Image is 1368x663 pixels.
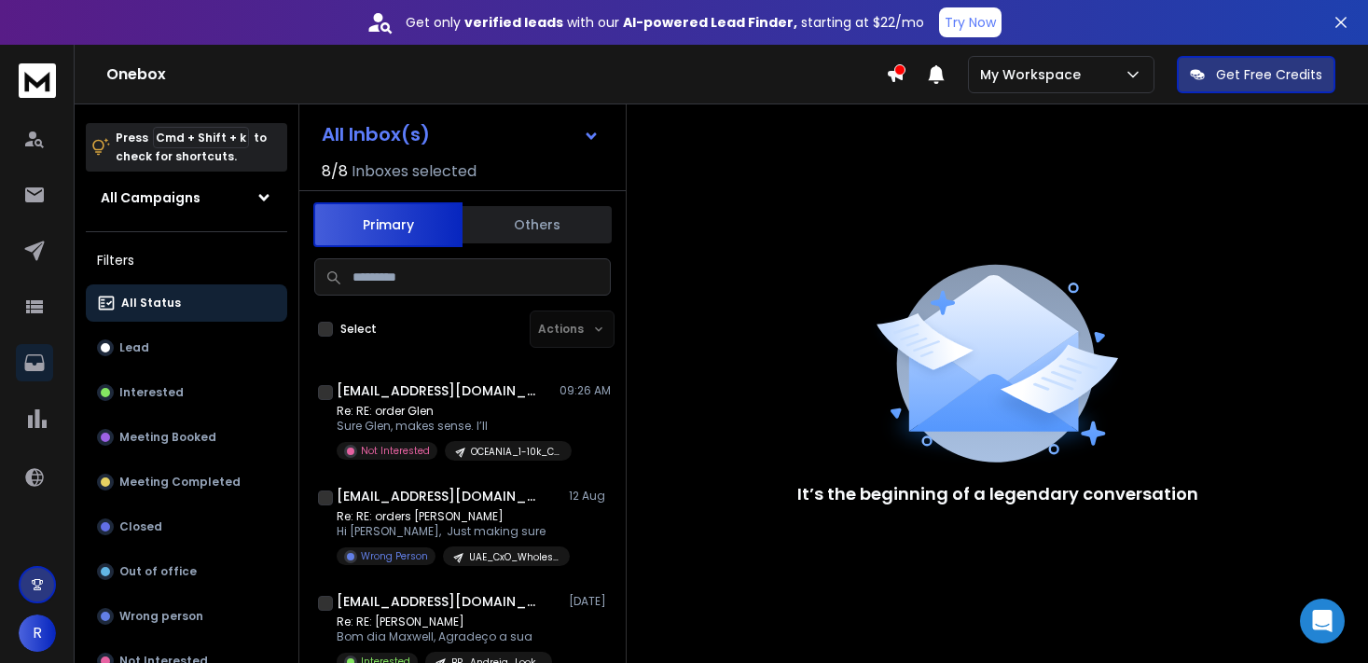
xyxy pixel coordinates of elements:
[101,188,200,207] h1: All Campaigns
[119,340,149,355] p: Lead
[1177,56,1335,93] button: Get Free Credits
[471,445,560,459] p: OCEANIA_1-10k_CXO_Wholesale_PHC
[337,381,542,400] h1: [EMAIL_ADDRESS][DOMAIN_NAME]
[569,594,611,609] p: [DATE]
[337,592,542,611] h1: [EMAIL_ADDRESS][DOMAIN_NAME]
[19,63,56,98] img: logo
[119,475,241,490] p: Meeting Completed
[406,13,924,32] p: Get only with our starting at $22/mo
[19,615,56,652] button: R
[560,383,611,398] p: 09:26 AM
[86,329,287,366] button: Lead
[153,127,249,148] span: Cmd + Shift + k
[939,7,1002,37] button: Try Now
[86,374,287,411] button: Interested
[337,404,560,419] p: Re: RE: order Glen
[463,204,612,245] button: Others
[119,564,197,579] p: Out of office
[361,549,428,563] p: Wrong Person
[86,598,287,635] button: Wrong person
[361,444,430,458] p: Not Interested
[106,63,886,86] h1: Onebox
[337,487,542,505] h1: [EMAIL_ADDRESS][DOMAIN_NAME]
[569,489,611,504] p: 12 Aug
[1300,599,1345,643] div: Open Intercom Messenger
[307,116,615,153] button: All Inbox(s)
[322,160,348,183] span: 8 / 8
[623,13,797,32] strong: AI-powered Lead Finder,
[980,65,1088,84] p: My Workspace
[340,322,377,337] label: Select
[464,13,563,32] strong: verified leads
[86,463,287,501] button: Meeting Completed
[337,629,552,644] p: Bom dia Maxwell, Agradeço a sua
[119,609,203,624] p: Wrong person
[116,129,267,166] p: Press to check for shortcuts.
[337,615,552,629] p: Re: RE: [PERSON_NAME]
[337,509,560,524] p: Re: RE: orders [PERSON_NAME]
[86,247,287,273] h3: Filters
[313,202,463,247] button: Primary
[469,550,559,564] p: UAE_CxO_Wholesale_Food_Beverage_PHC
[337,419,560,434] p: Sure Glen, makes sense. I’ll
[86,508,287,546] button: Closed
[86,419,287,456] button: Meeting Booked
[119,430,216,445] p: Meeting Booked
[945,13,996,32] p: Try Now
[352,160,477,183] h3: Inboxes selected
[322,125,430,144] h1: All Inbox(s)
[797,481,1198,507] p: It’s the beginning of a legendary conversation
[337,524,560,539] p: Hi [PERSON_NAME], Just making sure
[121,296,181,311] p: All Status
[86,284,287,322] button: All Status
[1216,65,1322,84] p: Get Free Credits
[86,179,287,216] button: All Campaigns
[119,385,184,400] p: Interested
[119,519,162,534] p: Closed
[86,553,287,590] button: Out of office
